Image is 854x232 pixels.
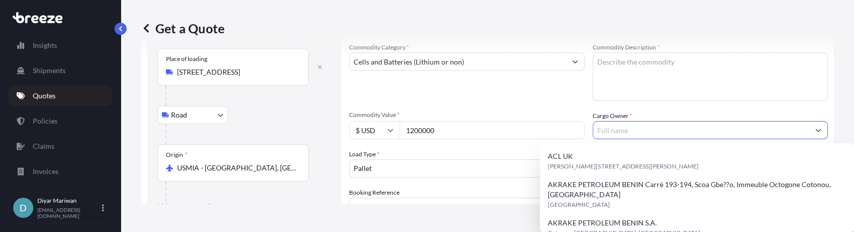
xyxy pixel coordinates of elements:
input: Type amount [400,121,585,139]
button: Show suggestions [809,121,827,139]
span: AKRAKE PETROLEUM BENIN Carré 193-194, Scoa Gbe??o, Immeuble Octogone Cotonou, [GEOGRAPHIC_DATA] [548,180,846,200]
span: Commodity Value [349,111,585,119]
p: Diyar Mariwan [37,197,100,205]
input: Origin [177,163,296,173]
p: Shipments [33,66,66,76]
span: [PERSON_NAME][STREET_ADDRESS][PERSON_NAME] [548,161,698,171]
input: Select a commodity type [350,52,566,71]
span: ACL UK [548,151,573,161]
span: [GEOGRAPHIC_DATA] [548,200,609,210]
p: Claims [33,141,54,151]
p: Quotes [33,91,55,101]
span: Pallet [354,163,372,173]
input: Your internal reference [349,198,585,216]
button: Show suggestions [566,52,584,71]
p: Main transport mode [157,202,331,210]
p: Get a Quote [141,20,224,36]
div: Place of loading [166,55,207,63]
input: Full name [593,121,810,139]
p: [EMAIL_ADDRESS][DOMAIN_NAME] [37,207,100,219]
label: Booking Reference [349,188,400,198]
p: Policies [33,116,58,126]
span: Load Type [349,149,379,159]
div: Origin [166,151,188,159]
p: Invoices [33,166,59,177]
input: Place of loading [177,67,296,77]
span: Road [171,110,187,120]
span: AKRAKE PETROLEUM BENIN S.A. [548,218,656,228]
p: Insights [33,40,57,50]
button: Select transport [157,106,228,124]
label: Cargo Owner [593,111,632,121]
span: D [20,203,27,213]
